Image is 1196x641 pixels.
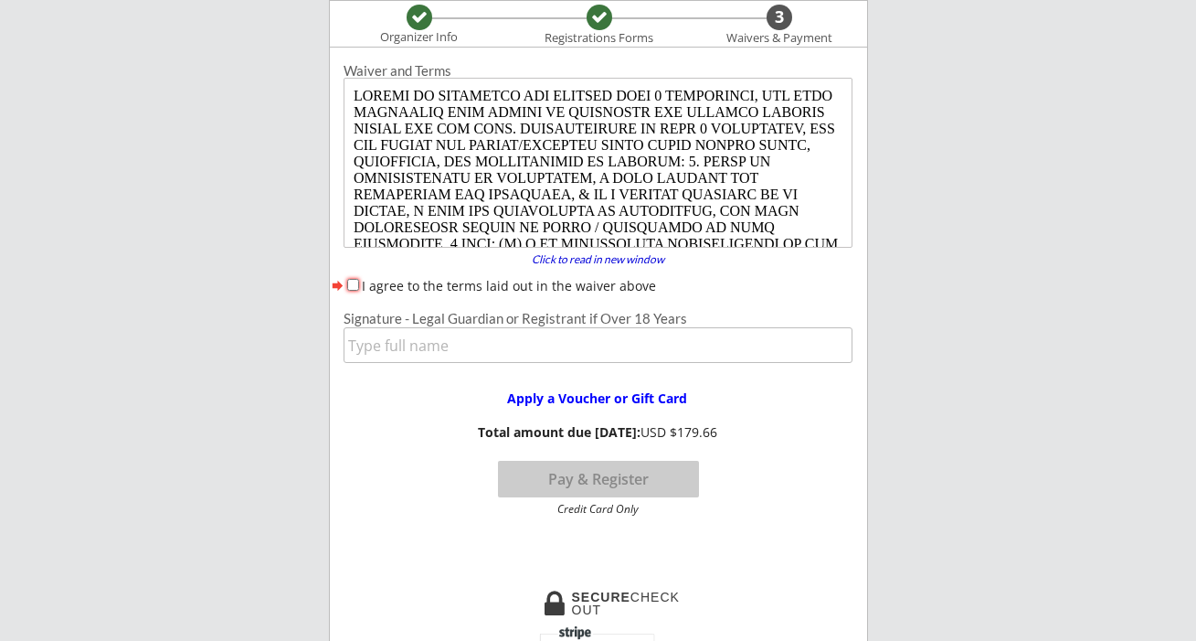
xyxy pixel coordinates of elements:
[498,461,699,497] button: Pay & Register
[472,425,724,441] div: USD $179.66
[521,254,676,269] a: Click to read in new window
[767,7,792,27] div: 3
[480,392,715,405] div: Apply a Voucher or Gift Card
[344,64,852,78] div: Waiver and Terms
[521,254,676,265] div: Click to read in new window
[344,312,852,326] div: Signature - Legal Guardian or Registrant if Over 18 Years
[369,30,470,45] div: Organizer Info
[716,31,842,46] div: Waivers & Payment
[478,423,640,441] strong: Total amount due [DATE]:
[572,591,681,616] div: CHECKOUT
[330,276,345,294] button: forward
[572,590,630,604] strong: SECURE
[344,327,852,363] input: Type full name
[505,504,691,515] div: Credit Card Only
[362,277,656,294] label: I agree to the terms laid out in the waiver above
[536,31,662,46] div: Registrations Forms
